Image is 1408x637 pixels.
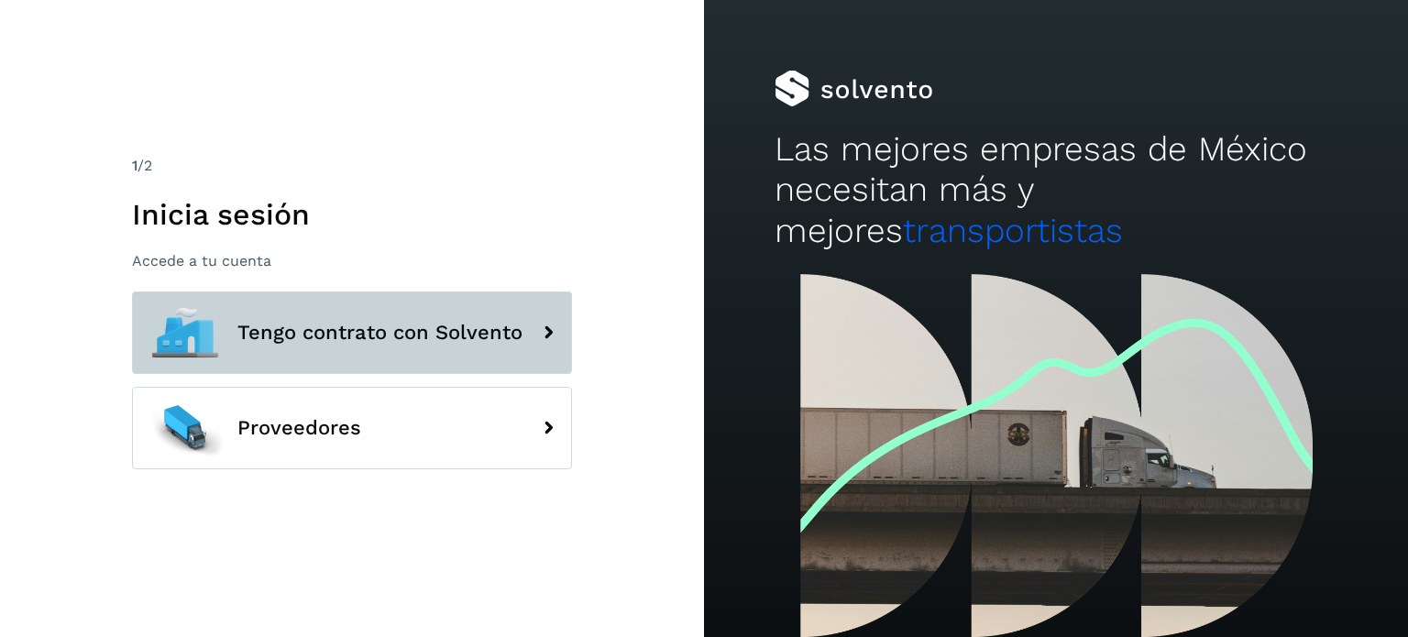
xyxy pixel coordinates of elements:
[132,387,572,469] button: Proveedores
[775,129,1337,251] h2: Las mejores empresas de México necesitan más y mejores
[237,417,361,439] span: Proveedores
[132,197,572,232] h1: Inicia sesión
[132,155,572,177] div: /2
[132,157,137,174] span: 1
[237,322,522,344] span: Tengo contrato con Solvento
[903,211,1123,250] span: transportistas
[132,291,572,374] button: Tengo contrato con Solvento
[132,252,572,269] p: Accede a tu cuenta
